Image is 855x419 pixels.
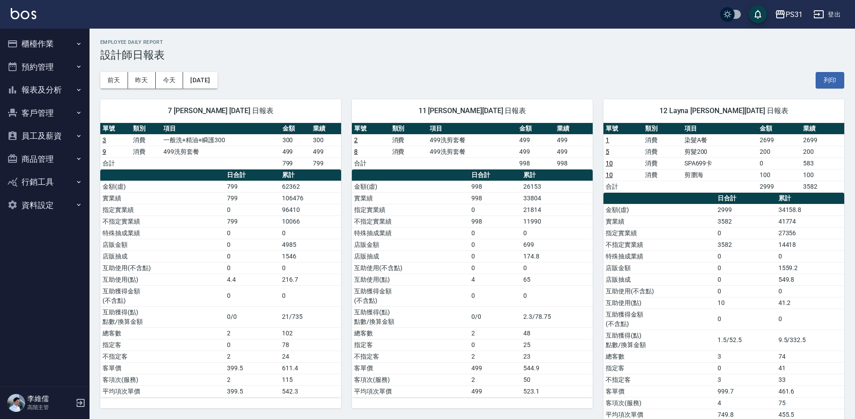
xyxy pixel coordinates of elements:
[810,6,844,23] button: 登出
[225,181,280,192] td: 799
[603,216,715,227] td: 實業績
[521,204,593,216] td: 21814
[4,170,86,194] button: 行銷工具
[521,327,593,339] td: 48
[427,123,517,135] th: 項目
[715,351,776,362] td: 3
[280,285,341,306] td: 0
[352,123,593,169] table: a dense table
[606,148,609,155] a: 5
[776,285,844,297] td: 0
[225,216,280,227] td: 799
[100,262,225,274] td: 互助使用(不含點)
[776,250,844,262] td: 0
[103,136,106,144] a: 3
[715,285,776,297] td: 0
[776,330,844,351] td: 9.5/332.5
[603,285,715,297] td: 互助使用(不含點)
[776,227,844,239] td: 27356
[521,216,593,227] td: 11990
[225,385,280,397] td: 399.5
[749,5,767,23] button: save
[352,327,469,339] td: 總客數
[183,72,217,89] button: [DATE]
[517,146,555,157] td: 499
[280,157,311,169] td: 799
[603,204,715,216] td: 金額(虛)
[469,169,521,181] th: 日合計
[715,330,776,351] td: 1.5/52.5
[280,239,341,250] td: 4985
[225,274,280,285] td: 4.4
[517,134,555,146] td: 499
[555,134,593,146] td: 499
[469,192,521,204] td: 998
[715,274,776,285] td: 0
[801,157,844,169] td: 583
[280,192,341,204] td: 106476
[161,134,280,146] td: 一般洗+精油+瞬護300
[280,351,341,362] td: 24
[100,123,131,135] th: 單號
[427,146,517,157] td: 499洗剪套餐
[757,181,801,192] td: 2999
[603,385,715,397] td: 客單價
[469,216,521,227] td: 998
[757,146,801,157] td: 200
[521,339,593,351] td: 25
[100,306,225,327] td: 互助獲得(點) 點數/換算金額
[603,239,715,250] td: 不指定實業績
[521,262,593,274] td: 0
[352,285,469,306] td: 互助獲得金額 (不含點)
[801,123,844,135] th: 業績
[131,146,161,157] td: 消費
[603,330,715,351] td: 互助獲得(點) 點數/換算金額
[614,106,834,115] span: 12 Layna [PERSON_NAME][DATE] 日報表
[801,134,844,146] td: 2699
[225,351,280,362] td: 2
[100,374,225,385] td: 客項次(服務)
[161,123,280,135] th: 項目
[11,8,36,19] img: Logo
[352,192,469,204] td: 實業績
[7,394,25,412] img: Person
[715,397,776,409] td: 4
[280,227,341,239] td: 0
[555,123,593,135] th: 業績
[352,262,469,274] td: 互助使用(不含點)
[757,134,801,146] td: 2699
[715,297,776,309] td: 10
[280,374,341,385] td: 115
[521,192,593,204] td: 33804
[603,250,715,262] td: 特殊抽成業績
[4,148,86,171] button: 商品管理
[469,385,521,397] td: 499
[469,204,521,216] td: 0
[352,123,390,135] th: 單號
[4,32,86,55] button: 櫃檯作業
[521,374,593,385] td: 50
[100,327,225,339] td: 總客數
[100,216,225,227] td: 不指定實業績
[225,250,280,262] td: 0
[776,262,844,274] td: 1559.2
[131,134,161,146] td: 消費
[100,274,225,285] td: 互助使用(點)
[555,146,593,157] td: 499
[715,309,776,330] td: 0
[776,374,844,385] td: 33
[100,285,225,306] td: 互助獲得金額 (不含點)
[352,351,469,362] td: 不指定客
[280,362,341,374] td: 611.4
[521,250,593,262] td: 174.8
[771,5,806,24] button: PS31
[776,397,844,409] td: 75
[352,169,593,398] table: a dense table
[352,157,390,169] td: 合計
[776,351,844,362] td: 74
[776,239,844,250] td: 14418
[311,146,341,157] td: 499
[100,204,225,216] td: 指定實業績
[352,385,469,397] td: 平均項次單價
[776,309,844,330] td: 0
